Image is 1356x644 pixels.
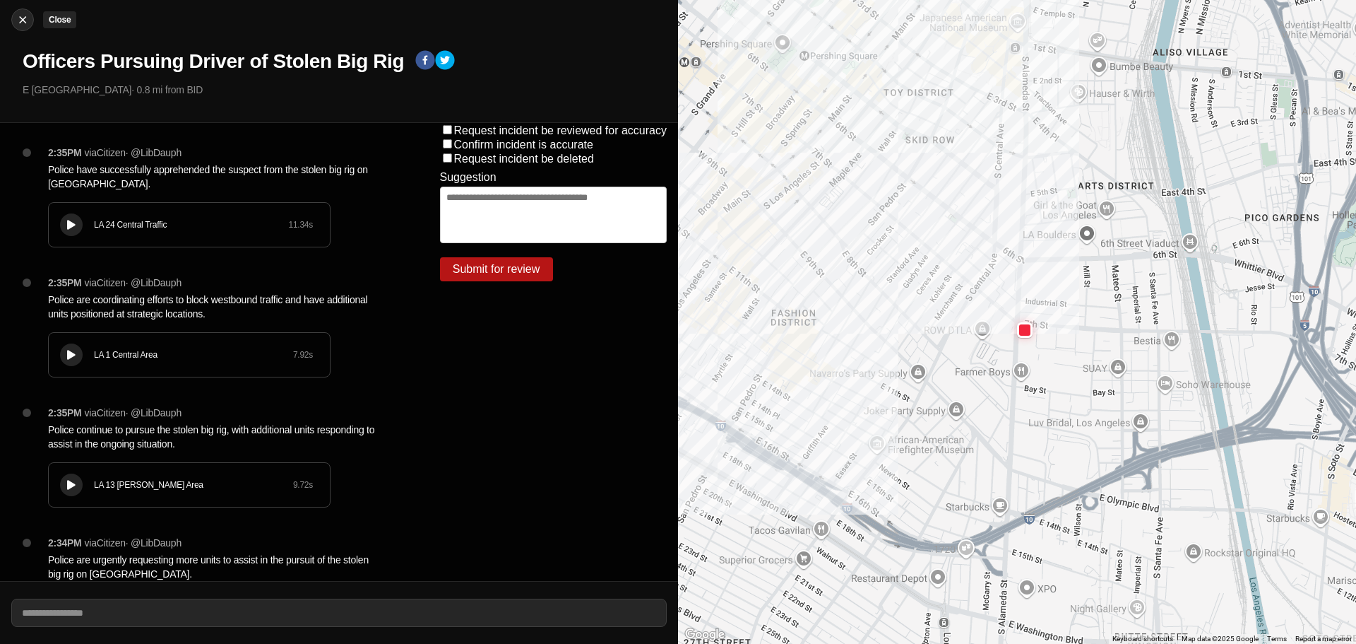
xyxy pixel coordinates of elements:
button: facebook [415,50,435,73]
p: Police have successfully apprehended the suspect from the stolen big rig on [GEOGRAPHIC_DATA]. [48,163,383,191]
a: Report a map error [1295,635,1352,643]
button: twitter [435,50,455,73]
label: Request incident be reviewed for accuracy [454,124,667,136]
p: Police are coordinating efforts to block westbound traffic and have additional units positioned a... [48,293,383,321]
p: via Citizen · @ LibDauph [85,406,182,420]
p: via Citizen · @ LibDauph [85,146,182,160]
div: LA 13 [PERSON_NAME] Area [94,479,293,491]
p: 2:34PM [48,536,82,550]
small: Close [49,15,71,25]
p: Police are urgently requesting more units to assist in the pursuit of the stolen big rig on [GEOG... [48,553,383,581]
div: LA 24 Central Traffic [94,219,288,230]
p: via Citizen · @ LibDauph [85,536,182,550]
div: LA 1 Central Area [94,349,293,361]
button: cancelClose [11,8,34,31]
label: Confirm incident is accurate [454,139,593,151]
p: E [GEOGRAPHIC_DATA] · 0.8 mi from BID [23,83,667,97]
span: Map data ©2025 Google [1182,635,1259,643]
p: via Citizen · @ LibDauph [85,276,182,290]
div: 9.72 s [293,479,313,491]
button: Keyboard shortcuts [1112,634,1173,644]
img: cancel [16,13,30,27]
div: 7.92 s [293,349,313,361]
button: Submit for review [440,257,553,281]
label: Request incident be deleted [454,153,594,165]
p: 2:35PM [48,406,82,420]
label: Suggestion [440,171,496,184]
p: 2:35PM [48,146,82,160]
a: Terms (opens in new tab) [1267,635,1287,643]
p: Police continue to pursue the stolen big rig, with additional units responding to assist in the o... [48,423,383,451]
p: 2:35PM [48,276,82,290]
div: 11.34 s [288,219,313,230]
img: Google [682,626,728,644]
a: Open this area in Google Maps (opens a new window) [682,626,728,644]
h1: Officers Pursuing Driver of Stolen Big Rig [23,49,404,74]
